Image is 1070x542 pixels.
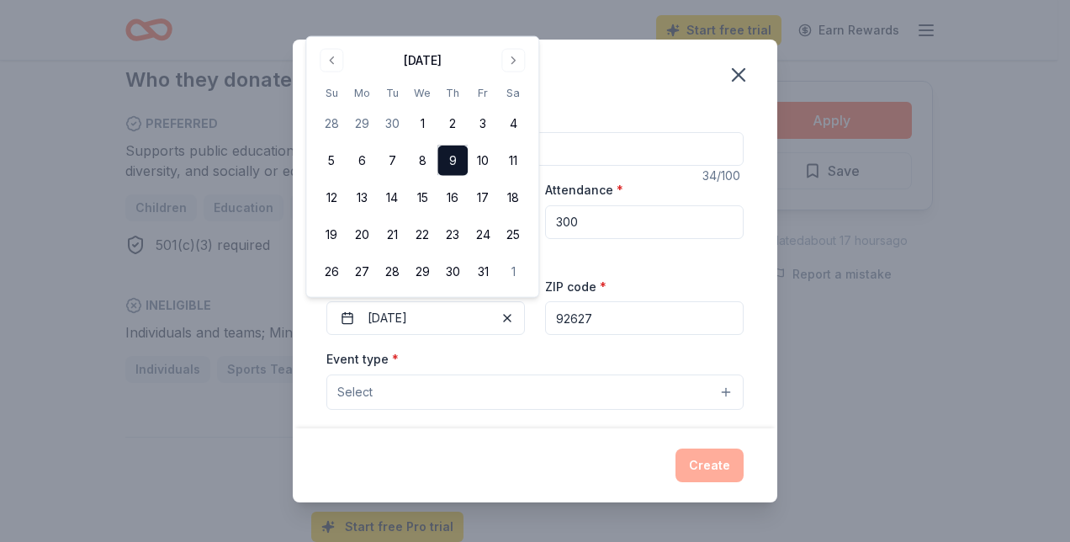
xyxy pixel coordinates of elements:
[545,205,744,239] input: 20
[347,84,377,102] th: Monday
[404,50,442,71] div: [DATE]
[437,257,468,287] button: 30
[437,146,468,176] button: 9
[468,84,498,102] th: Friday
[316,84,347,102] th: Sunday
[316,146,347,176] button: 5
[377,183,407,213] button: 14
[501,49,525,72] button: Go to next month
[337,382,373,402] span: Select
[347,109,377,139] button: 29
[316,257,347,287] button: 26
[377,109,407,139] button: 30
[468,183,498,213] button: 17
[407,109,437,139] button: 1
[437,109,468,139] button: 2
[498,183,528,213] button: 18
[347,146,377,176] button: 6
[545,301,744,335] input: 12345 (U.S. only)
[498,84,528,102] th: Saturday
[468,220,498,250] button: 24
[326,351,399,368] label: Event type
[498,109,528,139] button: 4
[498,257,528,287] button: 1
[326,426,405,443] label: Demographic
[498,220,528,250] button: 25
[316,109,347,139] button: 28
[316,183,347,213] button: 12
[377,257,407,287] button: 28
[545,182,623,199] label: Attendance
[326,375,744,410] button: Select
[468,257,498,287] button: 31
[407,183,437,213] button: 15
[326,301,525,335] button: [DATE]
[498,146,528,176] button: 11
[377,220,407,250] button: 21
[407,146,437,176] button: 8
[316,220,347,250] button: 19
[702,166,744,186] div: 34 /100
[468,146,498,176] button: 10
[437,84,468,102] th: Thursday
[347,220,377,250] button: 20
[545,279,607,295] label: ZIP code
[407,257,437,287] button: 29
[377,146,407,176] button: 7
[437,220,468,250] button: 23
[468,109,498,139] button: 3
[377,84,407,102] th: Tuesday
[437,183,468,213] button: 16
[347,183,377,213] button: 13
[407,220,437,250] button: 22
[407,84,437,102] th: Wednesday
[347,257,377,287] button: 27
[320,49,343,72] button: Go to previous month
